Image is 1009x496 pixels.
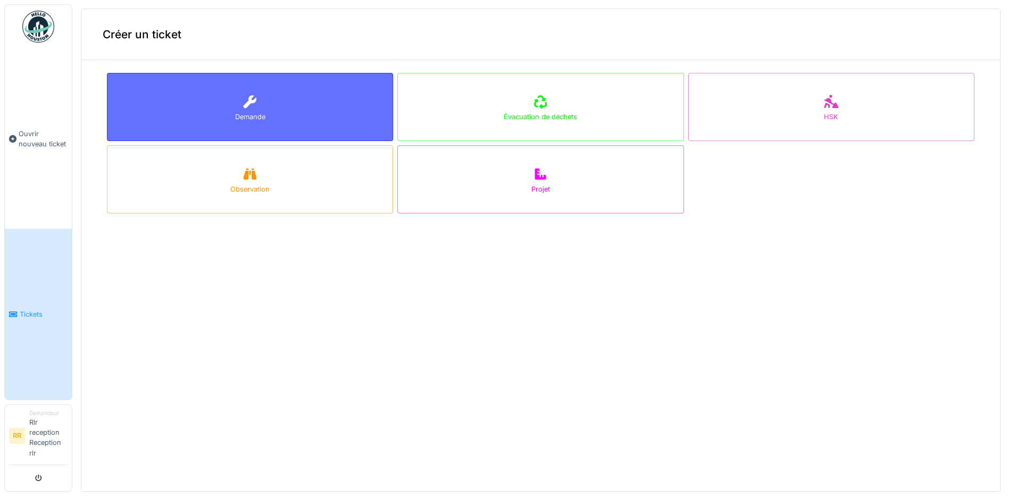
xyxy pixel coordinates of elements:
[20,309,68,319] span: Tickets
[9,409,68,465] a: RR DemandeurRlr reception Reception rlr
[19,129,68,149] span: Ouvrir nouveau ticket
[81,9,1000,60] div: Créer un ticket
[5,229,72,399] a: Tickets
[5,48,72,229] a: Ouvrir nouveau ticket
[29,409,68,417] div: Demandeur
[824,112,838,122] div: HSK
[230,184,270,194] div: Observation
[504,112,577,122] div: Évacuation de déchets
[9,428,25,444] li: RR
[235,112,265,122] div: Demande
[531,184,550,194] div: Projet
[29,409,68,462] li: Rlr reception Reception rlr
[22,11,54,43] img: Badge_color-CXgf-gQk.svg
